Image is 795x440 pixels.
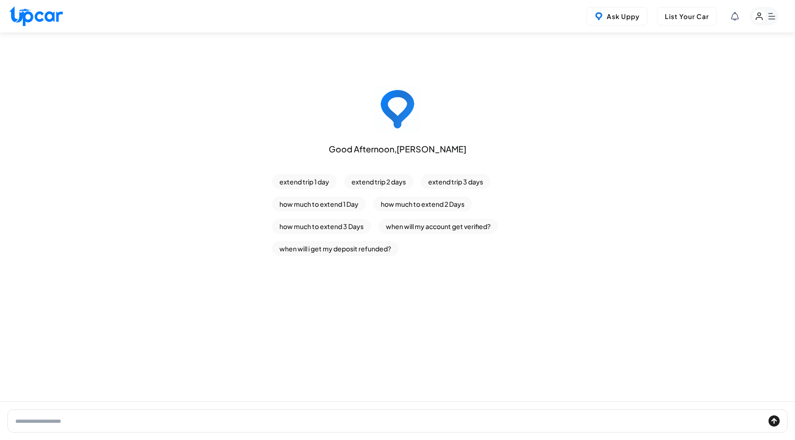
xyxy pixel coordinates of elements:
button: extend trip 2 days [344,174,413,189]
img: Upcar Logo [9,6,63,26]
button: how much to extend 2 Days [373,197,472,211]
h2: Good Afternoon , [PERSON_NAME] [329,143,466,156]
button: how much to extend 3 Days [272,219,371,234]
button: when will my account get verified? [378,219,498,234]
button: extend trip 1 day [272,174,337,189]
button: how much to extend 1 Day [272,197,366,211]
img: Uppy [594,12,603,21]
button: when will i get my deposit refunded? [272,241,398,256]
button: extend trip 3 days [421,174,490,189]
button: List Your Car [657,7,717,26]
img: Uppy [375,87,420,131]
button: Ask Uppy [586,7,648,26]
